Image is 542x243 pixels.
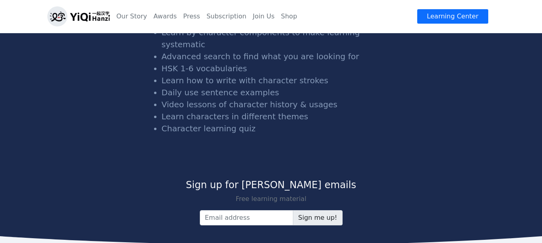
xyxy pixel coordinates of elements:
a: Awards [150,8,180,24]
li: Video lessons of character history & usages [162,98,381,110]
a: Press [180,8,203,24]
p: Free learning material [47,194,495,204]
li: HSK 1-6 vocabularies [162,62,381,74]
li: Daily use sentence examples [162,86,381,98]
input: Email address [200,210,294,225]
li: Learn by character components to make learning systematic [162,26,381,50]
li: Learn characters in different themes [162,110,381,123]
a: Our Story [113,8,150,24]
a: Learning Center [417,9,488,24]
li: Advanced search to find what you are looking for [162,50,381,62]
h4: Sign up for [PERSON_NAME] emails [47,179,495,191]
a: Subscription [203,8,250,24]
a: Join Us [250,8,278,24]
img: logo_h.png [47,6,110,26]
a: Shop [278,8,300,24]
li: Character learning quiz [162,123,381,135]
input: Sign me up! [293,210,342,225]
li: Learn how to write with character strokes [162,74,381,86]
